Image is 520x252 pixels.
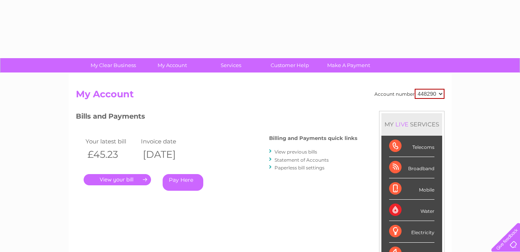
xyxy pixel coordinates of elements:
td: Your latest bill [84,136,139,147]
a: . [84,174,151,185]
a: My Clear Business [81,58,145,72]
a: Pay Here [163,174,203,191]
div: LIVE [394,121,410,128]
th: £45.23 [84,147,139,162]
div: Account number [374,89,444,99]
a: Paperless bill settings [275,165,324,171]
th: [DATE] [139,147,195,162]
a: My Account [140,58,204,72]
div: Water [389,200,434,221]
a: Statement of Accounts [275,157,329,163]
div: Telecoms [389,136,434,157]
a: Customer Help [258,58,322,72]
a: View previous bills [275,149,317,155]
a: Make A Payment [317,58,381,72]
h3: Bills and Payments [76,111,357,124]
h4: Billing and Payments quick links [269,135,357,141]
a: Services [199,58,263,72]
div: Mobile [389,178,434,200]
div: MY SERVICES [381,113,442,135]
h2: My Account [76,89,444,104]
div: Electricity [389,221,434,242]
div: Broadband [389,157,434,178]
td: Invoice date [139,136,195,147]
